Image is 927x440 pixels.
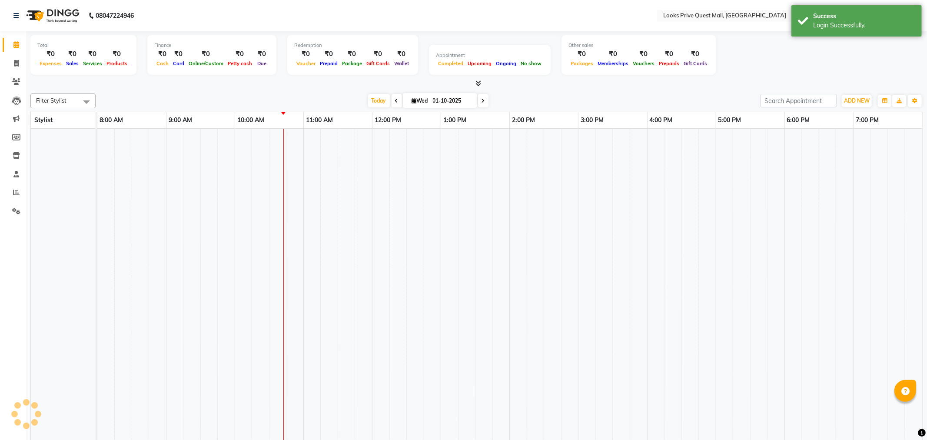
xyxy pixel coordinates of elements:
span: Memberships [595,60,631,67]
span: Packages [568,60,595,67]
div: ₹0 [154,49,171,59]
a: 1:00 PM [441,114,468,127]
button: ADD NEW [842,95,872,107]
span: Expenses [37,60,64,67]
div: Success [813,12,915,21]
a: 12:00 PM [372,114,403,127]
a: 8:00 AM [97,114,125,127]
span: Sales [64,60,81,67]
div: ₹0 [392,49,411,59]
a: 6:00 PM [785,114,812,127]
span: Upcoming [465,60,494,67]
span: Wed [410,97,430,104]
span: Online/Custom [186,60,226,67]
span: Ongoing [494,60,518,67]
span: Today [368,94,390,107]
span: Due [255,60,269,67]
div: ₹0 [681,49,709,59]
span: Wallet [392,60,411,67]
span: Filter Stylist [36,97,66,104]
input: 2025-10-01 [430,94,474,107]
span: ADD NEW [844,97,870,104]
span: Card [171,60,186,67]
a: 11:00 AM [304,114,335,127]
div: Appointment [436,52,544,59]
div: ₹0 [568,49,595,59]
div: ₹0 [254,49,269,59]
div: ₹0 [186,49,226,59]
div: ₹0 [294,49,318,59]
span: Prepaids [657,60,681,67]
span: Gift Cards [681,60,709,67]
div: ₹0 [318,49,340,59]
div: Finance [154,42,269,49]
input: Search Appointment [761,94,837,107]
a: 5:00 PM [716,114,744,127]
div: Other sales [568,42,709,49]
span: Stylist [34,116,53,124]
b: 08047224946 [96,3,134,28]
div: ₹0 [171,49,186,59]
a: 3:00 PM [578,114,606,127]
div: Login Successfully. [813,21,915,30]
span: Services [81,60,104,67]
span: Petty cash [226,60,254,67]
span: Vouchers [631,60,657,67]
div: ₹0 [64,49,81,59]
a: 2:00 PM [510,114,537,127]
span: Prepaid [318,60,340,67]
div: Total [37,42,130,49]
div: ₹0 [657,49,681,59]
a: 7:00 PM [854,114,881,127]
span: Package [340,60,364,67]
a: 9:00 AM [166,114,194,127]
span: Gift Cards [364,60,392,67]
div: ₹0 [104,49,130,59]
div: ₹0 [340,49,364,59]
div: ₹0 [37,49,64,59]
div: ₹0 [226,49,254,59]
div: ₹0 [364,49,392,59]
a: 10:00 AM [235,114,266,127]
a: 4:00 PM [648,114,675,127]
span: Cash [154,60,171,67]
span: Completed [436,60,465,67]
span: Products [104,60,130,67]
div: ₹0 [595,49,631,59]
div: Redemption [294,42,411,49]
span: No show [518,60,544,67]
div: ₹0 [81,49,104,59]
div: ₹0 [631,49,657,59]
img: logo [22,3,82,28]
span: Voucher [294,60,318,67]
